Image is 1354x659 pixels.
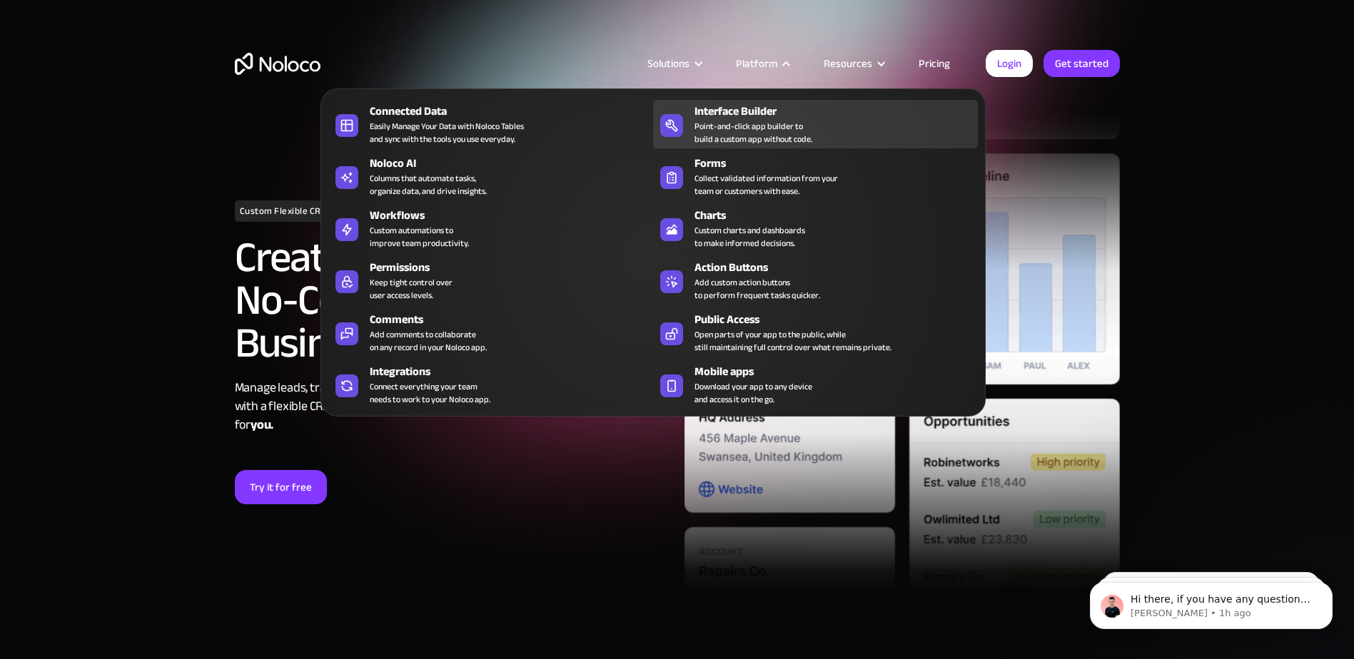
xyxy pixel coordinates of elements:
div: Add custom action buttons to perform frequent tasks quicker. [694,276,820,302]
div: Solutions [647,54,689,73]
div: Collect validated information from your team or customers with ease. [694,172,838,198]
a: Public AccessOpen parts of your app to the public, whilestill maintaining full control over what ... [653,308,978,357]
a: home [235,53,320,75]
a: CommentsAdd comments to collaborateon any record in your Noloco app. [328,308,653,357]
div: Action Buttons [694,259,984,276]
a: Get started [1044,50,1120,77]
div: Custom charts and dashboards to make informed decisions. [694,224,805,250]
a: Pricing [901,54,968,73]
div: Connect everything your team needs to work to your Noloco app. [370,380,490,406]
a: Interface BuilderPoint-and-click app builder tobuild a custom app without code. [653,100,978,148]
div: Easily Manage Your Data with Noloco Tables and sync with the tools you use everyday. [370,120,524,145]
a: Action ButtonsAdd custom action buttonsto perform frequent tasks quicker. [653,256,978,305]
div: Keep tight control over user access levels. [370,276,453,302]
div: Point-and-click app builder to build a custom app without code. [694,120,812,145]
a: Connected DataEasily Manage Your Data with Noloco Tablesand sync with the tools you use everyday. [328,100,653,148]
div: Platform [736,54,777,73]
a: Mobile appsDownload your app to any deviceand access it on the go. [653,360,978,409]
a: WorkflowsCustom automations toimprove team productivity. [328,204,653,252]
div: Open parts of your app to the public, while still maintaining full control over what remains priv... [694,328,891,354]
div: Custom automations to improve team productivity. [370,224,469,250]
span: Download your app to any device and access it on the go. [694,380,812,406]
div: Connected Data [370,103,660,120]
div: Platform [718,54,806,73]
h2: Create a Customizable No-Code CRM for Your Business Needs [235,236,670,364]
div: Charts [694,207,984,224]
a: Try it for free [235,470,327,504]
a: IntegrationsConnect everything your teamneeds to work to your Noloco app. [328,360,653,409]
div: Add comments to collaborate on any record in your Noloco app. [370,328,487,354]
div: Resources [806,54,901,73]
div: Comments [370,311,660,328]
a: Login [986,50,1033,77]
div: Resources [824,54,872,73]
div: Columns that automate tasks, organize data, and drive insights. [370,172,487,198]
a: ChartsCustom charts and dashboardsto make informed decisions. [653,204,978,252]
div: Interface Builder [694,103,984,120]
h1: Custom Flexible CRM Builder [235,200,367,222]
div: Manage leads, track sales, and organize client data with a flexible CRM solution—designed especia... [235,379,670,434]
nav: Platform [320,68,986,417]
div: Permissions [370,259,660,276]
a: FormsCollect validated information from yourteam or customers with ease. [653,152,978,200]
div: Public Access [694,311,984,328]
a: PermissionsKeep tight control overuser access levels. [328,256,653,305]
div: Forms [694,155,984,172]
div: Integrations [370,363,660,380]
strong: you. [251,413,273,436]
div: Workflows [370,207,660,224]
div: Mobile apps [694,363,984,380]
iframe: Intercom notifications message [1068,552,1354,652]
a: Noloco AIColumns that automate tasks,organize data, and drive insights. [328,152,653,200]
div: Solutions [630,54,718,73]
div: Noloco AI [370,155,660,172]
